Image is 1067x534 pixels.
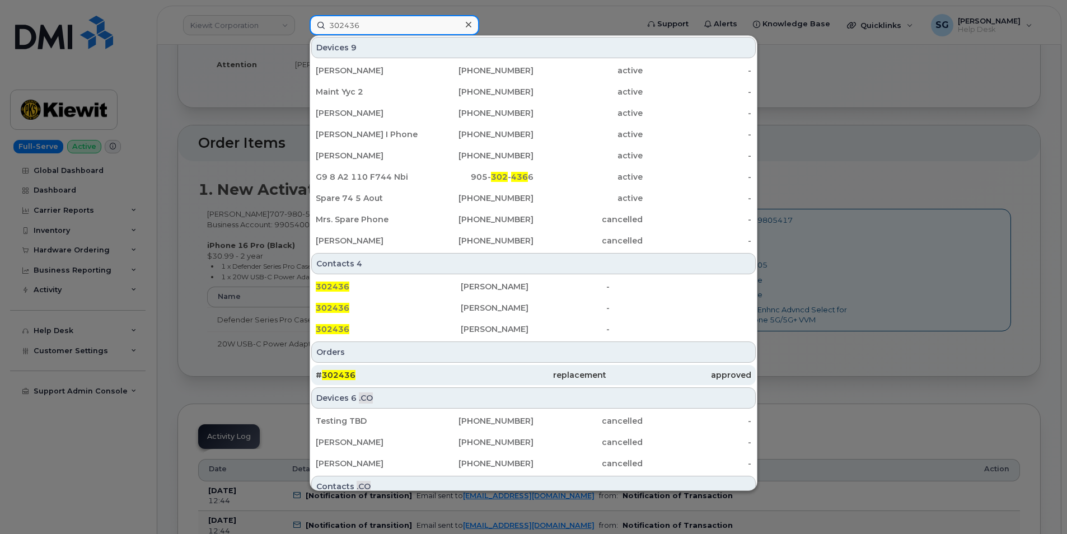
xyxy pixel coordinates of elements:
span: 302436 [316,303,349,313]
span: .CO [359,392,373,404]
div: Devices [311,37,756,58]
div: - [643,86,752,97]
a: Spare 74 5 Aout[PHONE_NUMBER]active- [311,188,756,208]
a: [PERSON_NAME][PHONE_NUMBER]cancelled- [311,453,756,474]
div: - [606,324,751,335]
a: [PERSON_NAME][PHONE_NUMBER]active- [311,146,756,166]
div: Maint Yyc 2 [316,86,425,97]
div: - [643,107,752,119]
div: - [643,171,752,182]
div: - [643,235,752,246]
div: cancelled [533,235,643,246]
div: - [643,193,752,204]
div: [PHONE_NUMBER] [425,107,534,119]
div: Contacts [311,476,756,497]
div: active [533,150,643,161]
div: - [643,214,752,225]
span: 302436 [316,324,349,334]
div: [PHONE_NUMBER] [425,193,534,204]
div: [PHONE_NUMBER] [425,437,534,448]
div: Testing TBD [316,415,425,427]
div: - [643,437,752,448]
div: - [643,458,752,469]
div: active [533,129,643,140]
div: [PERSON_NAME] [316,437,425,448]
div: - [606,281,751,292]
div: [PHONE_NUMBER] [425,150,534,161]
a: 302436[PERSON_NAME]- [311,277,756,297]
div: [PERSON_NAME] [316,107,425,119]
input: Find something... [310,15,479,35]
div: G9 8 A2 110 F744 Nbi [316,171,425,182]
span: 302436 [316,282,349,292]
div: # [316,369,461,381]
div: active [533,107,643,119]
div: - [643,150,752,161]
a: [PERSON_NAME][PHONE_NUMBER]cancelled- [311,432,756,452]
a: 302436[PERSON_NAME]- [311,298,756,318]
a: [PERSON_NAME][PHONE_NUMBER]active- [311,60,756,81]
div: [PERSON_NAME] [316,458,425,469]
a: [PERSON_NAME][PHONE_NUMBER]active- [311,103,756,123]
a: [PERSON_NAME] I Phone[PHONE_NUMBER]active- [311,124,756,144]
div: cancelled [533,437,643,448]
a: Mrs. Spare Phone[PHONE_NUMBER]cancelled- [311,209,756,229]
div: [PERSON_NAME] I Phone [316,129,425,140]
div: active [533,171,643,182]
div: [PHONE_NUMBER] [425,65,534,76]
div: [PERSON_NAME] [461,281,606,292]
div: cancelled [533,214,643,225]
div: approved [606,369,751,381]
div: Orders [311,341,756,363]
div: Contacts [311,253,756,274]
div: cancelled [533,458,643,469]
div: [PHONE_NUMBER] [425,458,534,469]
iframe: Messenger Launcher [1018,485,1059,526]
div: [PERSON_NAME] [316,65,425,76]
span: 4 [357,258,362,269]
div: cancelled [533,415,643,427]
div: active [533,86,643,97]
div: - [606,302,751,313]
div: active [533,65,643,76]
div: - [643,415,752,427]
div: [PERSON_NAME] [461,324,606,335]
div: replacement [461,369,606,381]
a: #302436replacementapproved [311,365,756,385]
a: [PERSON_NAME][PHONE_NUMBER]cancelled- [311,231,756,251]
div: [PERSON_NAME] [316,235,425,246]
div: Devices [311,387,756,409]
div: [PHONE_NUMBER] [425,235,534,246]
a: 302436[PERSON_NAME]- [311,319,756,339]
span: 6 [351,392,357,404]
span: 302436 [322,370,355,380]
div: [PHONE_NUMBER] [425,86,534,97]
div: [PERSON_NAME] [461,302,606,313]
span: 302 [491,172,508,182]
div: 905- - 6 [425,171,534,182]
span: 9 [351,42,357,53]
span: .CO [357,481,371,492]
div: - [643,65,752,76]
div: Mrs. Spare Phone [316,214,425,225]
div: [PHONE_NUMBER] [425,214,534,225]
div: - [643,129,752,140]
span: 436 [511,172,528,182]
div: [PHONE_NUMBER] [425,129,534,140]
a: Testing TBD[PHONE_NUMBER]cancelled- [311,411,756,431]
div: Spare 74 5 Aout [316,193,425,204]
div: [PERSON_NAME] [316,150,425,161]
div: [PHONE_NUMBER] [425,415,534,427]
div: active [533,193,643,204]
a: Maint Yyc 2[PHONE_NUMBER]active- [311,82,756,102]
a: G9 8 A2 110 F744 Nbi905-302-4366active- [311,167,756,187]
